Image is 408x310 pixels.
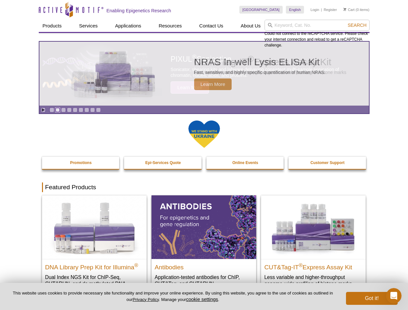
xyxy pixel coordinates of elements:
a: Go to slide 5 [73,108,78,112]
a: Register [324,7,337,12]
img: All Antibodies [152,195,256,259]
a: Go to slide 7 [84,108,89,112]
sup: ® [299,262,303,268]
p: Application-tested antibodies for ChIP, CUT&Tag, and CUT&RUN. [155,274,253,287]
button: Search [346,22,368,28]
strong: Epi-Services Quote [145,160,181,165]
a: All Antibodies Antibodies Application-tested antibodies for ChIP, CUT&Tag, and CUT&RUN. [152,195,256,293]
a: [GEOGRAPHIC_DATA] [239,6,283,14]
p: Less variable and higher-throughput genome-wide profiling of histone marks​. [264,274,362,287]
li: (0 items) [343,6,370,14]
h2: Featured Products [42,182,366,192]
span: Search [348,23,366,28]
p: Fast, sensitive, and highly specific quantification of human NRAS. [194,69,326,75]
strong: Customer Support [310,160,344,165]
a: Toggle autoplay [41,108,46,112]
sup: ® [134,262,138,268]
p: This website uses cookies to provide necessary site functionality and improve your online experie... [10,290,335,303]
a: About Us [237,20,265,32]
a: Promotions [42,157,120,169]
a: Go to slide 3 [61,108,66,112]
img: Your Cart [343,8,346,11]
a: Privacy Policy [132,297,159,302]
p: Dual Index NGS Kit for ChIP-Seq, CUT&RUN, and ds methylated DNA assays. [45,274,143,294]
a: Cart [343,7,355,12]
a: Epi-Services Quote [124,157,202,169]
a: Go to slide 8 [90,108,95,112]
img: NRAS In-well Lysis ELISA Kit [65,51,162,96]
a: Go to slide 6 [78,108,83,112]
a: Online Events [206,157,285,169]
input: Keyword, Cat. No. [265,20,370,31]
strong: Promotions [70,160,92,165]
h2: CUT&Tag-IT Express Assay Kit [264,261,362,271]
a: Contact Us [195,20,227,32]
button: cookie settings [186,296,218,302]
a: Go to slide 4 [67,108,72,112]
img: We Stand With Ukraine [188,120,220,149]
a: Services [75,20,102,32]
button: Got it! [346,292,398,305]
a: DNA Library Prep Kit for Illumina DNA Library Prep Kit for Illumina® Dual Index NGS Kit for ChIP-... [42,195,147,300]
a: Go to slide 1 [49,108,54,112]
a: CUT&Tag-IT® Express Assay Kit CUT&Tag-IT®Express Assay Kit Less variable and higher-throughput ge... [261,195,366,293]
img: DNA Library Prep Kit for Illumina [42,195,147,259]
iframe: Intercom live chat [386,288,402,304]
a: English [286,6,304,14]
a: Resources [155,20,186,32]
article: NRAS In-well Lysis ELISA Kit [39,42,369,106]
a: Customer Support [288,157,367,169]
div: Could not connect to the reCAPTCHA service. Please check your internet connection and reload to g... [265,20,370,48]
a: Products [39,20,66,32]
a: Login [310,7,319,12]
a: Applications [111,20,145,32]
h2: DNA Library Prep Kit for Illumina [45,261,143,271]
a: Go to slide 9 [96,108,101,112]
a: NRAS In-well Lysis ELISA Kit NRAS In-well Lysis ELISA Kit Fast, sensitive, and highly specific qu... [39,42,369,106]
span: Learn More [194,78,232,90]
h2: Antibodies [155,261,253,271]
a: Go to slide 2 [55,108,60,112]
h2: NRAS In-well Lysis ELISA Kit [194,57,326,67]
h2: Enabling Epigenetics Research [107,8,171,14]
img: CUT&Tag-IT® Express Assay Kit [261,195,366,259]
strong: Online Events [232,160,258,165]
li: | [321,6,322,14]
